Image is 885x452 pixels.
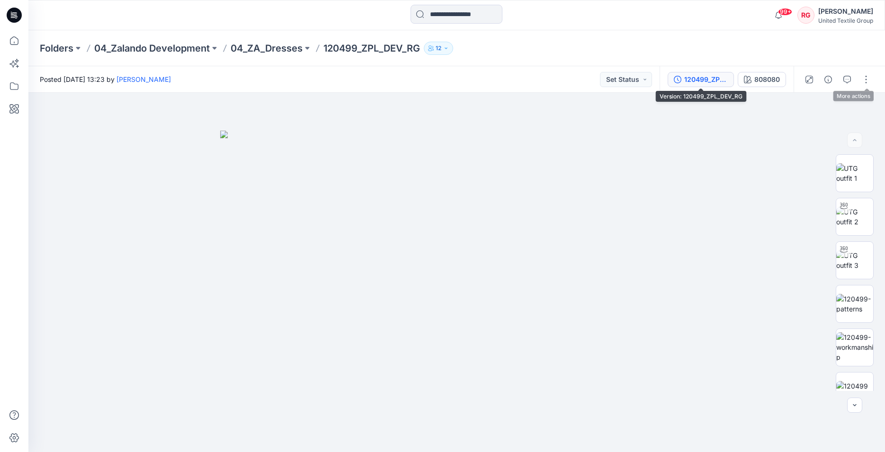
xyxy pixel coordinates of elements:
[836,163,873,183] img: UTG outfit 1
[778,8,792,16] span: 99+
[231,42,303,55] a: 04_ZA_Dresses
[836,294,873,314] img: 120499-patterns
[436,43,441,53] p: 12
[94,42,210,55] a: 04_Zalando Development
[40,74,171,84] span: Posted [DATE] 13:23 by
[836,250,873,270] img: UTG outfit 3
[668,72,734,87] button: 120499_ZPL_DEV_RG
[818,17,873,24] div: United Textile Group
[40,42,73,55] a: Folders
[323,42,420,55] p: 120499_ZPL_DEV_RG
[797,7,814,24] div: RG
[818,6,873,17] div: [PERSON_NAME]
[116,75,171,83] a: [PERSON_NAME]
[684,74,728,85] div: 120499_ZPL_DEV_RG
[836,332,873,362] img: 120499-workmanship
[821,72,836,87] button: Details
[836,381,873,401] img: 120499 mc
[424,42,453,55] button: 12
[754,74,780,85] div: 808080
[738,72,786,87] button: 808080
[836,207,873,227] img: UTG outfit 2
